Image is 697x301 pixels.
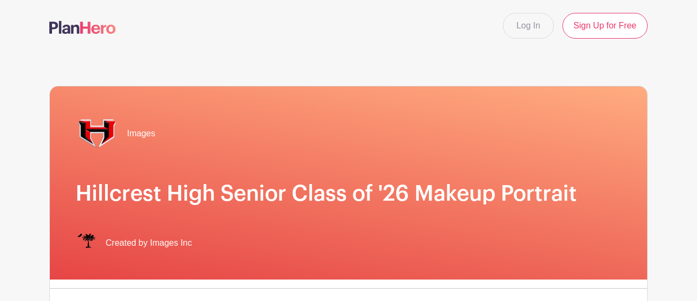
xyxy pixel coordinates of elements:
img: logo-507f7623f17ff9eddc593b1ce0a138ce2505c220e1c5a4e2b4648c50719b7d32.svg [49,21,116,34]
a: Log In [503,13,553,39]
h1: Hillcrest High Senior Class of '26 Makeup Portrait [76,181,621,207]
img: hillcrest%20transp..png [76,112,118,155]
span: Images [127,127,155,140]
span: Created by Images Inc [106,237,192,249]
img: IMAGES%20logo%20transparenT%20PNG%20s.png [76,232,97,254]
a: Sign Up for Free [562,13,648,39]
